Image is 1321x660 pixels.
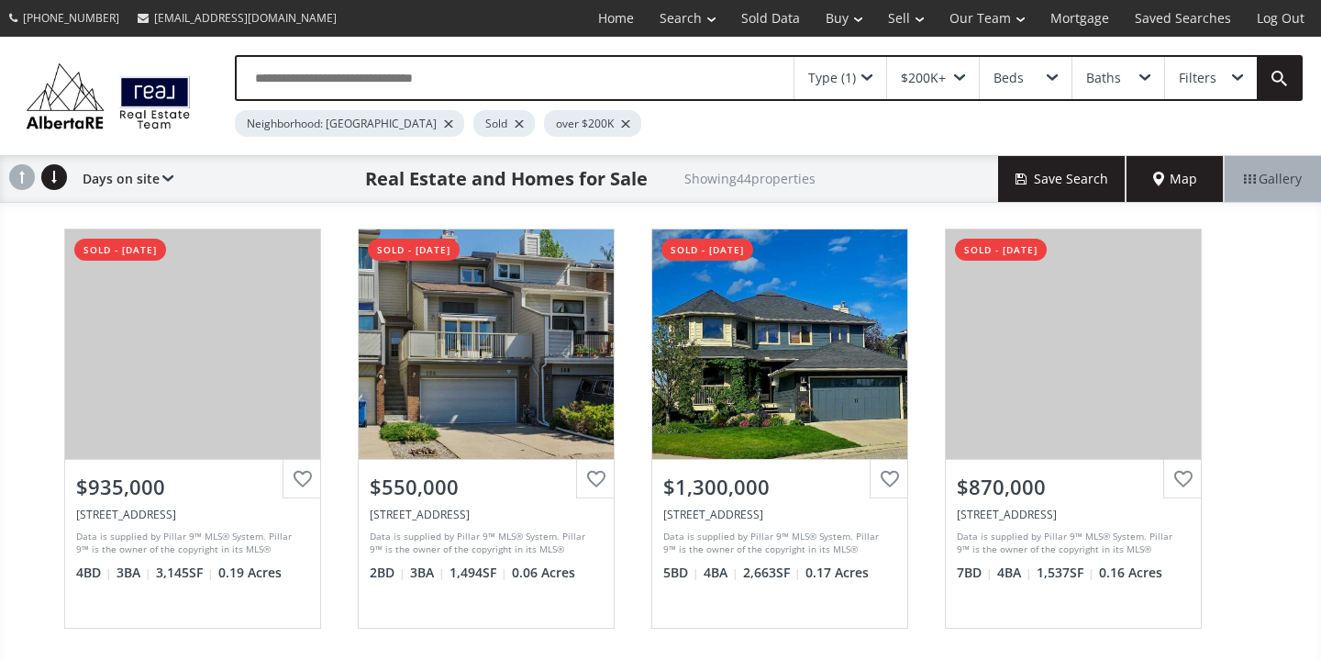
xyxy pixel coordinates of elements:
span: 7 BD [957,564,993,582]
div: Neighborhood: [GEOGRAPHIC_DATA] [235,110,464,137]
div: Type (1) [808,72,856,84]
span: 0.16 Acres [1099,564,1162,582]
span: Gallery [1244,170,1302,188]
span: Map [1153,170,1197,188]
div: 4 Edgepark Mews NW, Calgary, AB T3A 4G3 [76,507,309,522]
a: sold - [DATE]$1,300,000[STREET_ADDRESS]Data is supplied by Pillar 9™ MLS® System. Pillar 9™ is th... [633,210,927,647]
div: 171 Edenwold Drive NW, Calgary, AB T3A3T4 [957,507,1190,522]
div: Map [1127,156,1224,202]
div: Baths [1086,72,1121,84]
div: Sold [473,110,535,137]
span: 4 BA [704,564,738,582]
span: 2,663 SF [743,564,801,582]
span: 1,537 SF [1037,564,1094,582]
div: over $200K [544,110,641,137]
div: $935,000 [76,473,309,501]
span: [PHONE_NUMBER] [23,10,119,26]
div: $200K+ [901,72,946,84]
div: Filters [1179,72,1216,84]
a: sold - [DATE]$550,000[STREET_ADDRESS]Data is supplied by Pillar 9™ MLS® System. Pillar 9™ is the ... [339,210,633,647]
span: 0.06 Acres [512,564,575,582]
div: Days on site [73,156,173,202]
span: 4 BD [76,564,112,582]
span: 3,145 SF [156,564,214,582]
span: 3 BA [410,564,445,582]
a: [EMAIL_ADDRESS][DOMAIN_NAME] [128,1,346,35]
button: Save Search [998,156,1127,202]
span: [EMAIL_ADDRESS][DOMAIN_NAME] [154,10,337,26]
span: 0.17 Acres [805,564,869,582]
img: Logo [18,59,198,134]
h2: Showing 44 properties [684,172,816,185]
div: Data is supplied by Pillar 9™ MLS® System. Pillar 9™ is the owner of the copyright in its MLS® Sy... [76,530,305,557]
span: 5 BD [663,564,699,582]
span: 0.19 Acres [218,564,282,582]
div: Gallery [1224,156,1321,202]
span: 1,494 SF [450,564,507,582]
div: 131 Edgebrook Circle NW, Calgary, AB T3A 5A4 [663,507,896,522]
div: Beds [994,72,1024,84]
div: Data is supplied by Pillar 9™ MLS® System. Pillar 9™ is the owner of the copyright in its MLS® Sy... [957,530,1185,557]
div: $1,300,000 [663,473,896,501]
div: $550,000 [370,473,603,501]
div: Data is supplied by Pillar 9™ MLS® System. Pillar 9™ is the owner of the copyright in its MLS® Sy... [663,530,892,557]
h1: Real Estate and Homes for Sale [365,166,648,192]
a: sold - [DATE]$870,000[STREET_ADDRESS]Data is supplied by Pillar 9™ MLS® System. Pillar 9™ is the ... [927,210,1220,647]
div: $870,000 [957,473,1190,501]
span: 4 BA [997,564,1032,582]
span: 3 BA [117,564,151,582]
a: sold - [DATE]$935,000[STREET_ADDRESS]Data is supplied by Pillar 9™ MLS® System. Pillar 9™ is the ... [46,210,339,647]
div: Data is supplied by Pillar 9™ MLS® System. Pillar 9™ is the owner of the copyright in its MLS® Sy... [370,530,598,557]
div: 164 Edgemont Estates Drive NW, Calgary, AB T3A 2M3 [370,507,603,522]
span: 2 BD [370,564,405,582]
